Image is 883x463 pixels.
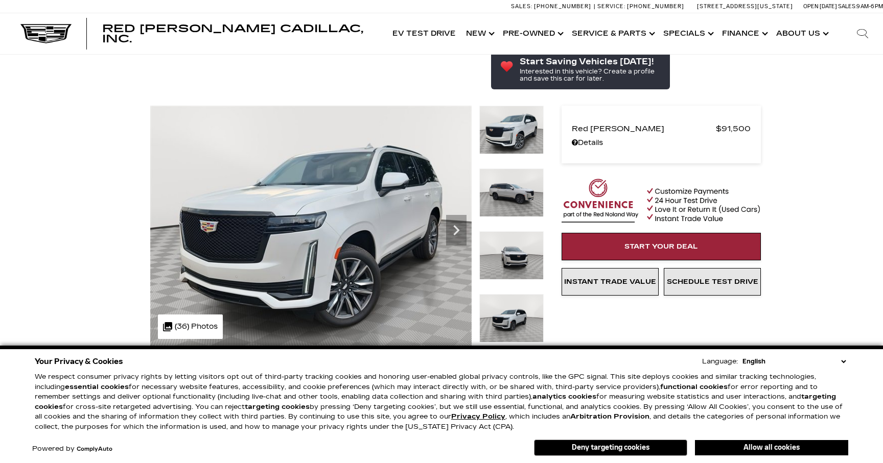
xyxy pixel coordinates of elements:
a: [STREET_ADDRESS][US_STATE] [697,3,793,10]
strong: analytics cookies [532,393,596,401]
span: Red [PERSON_NAME] [572,121,716,136]
img: Certified Used 2024 Crystal White Tricoat Cadillac Sport image 2 [479,168,544,217]
button: Allow all cookies [695,440,848,455]
span: [PHONE_NUMBER] [627,3,684,10]
a: Red [PERSON_NAME] $91,500 [572,121,751,136]
a: Details [572,136,751,150]
strong: Arbitration Provision [570,412,649,421]
img: Cadillac Dark Logo with Cadillac White Text [20,24,72,43]
img: Certified Used 2024 Crystal White Tricoat Cadillac Sport image 1 [150,106,472,347]
span: Start Your Deal [624,242,698,251]
span: Sales: [838,3,856,10]
span: Red [PERSON_NAME] Cadillac, Inc. [102,22,363,45]
a: Service: [PHONE_NUMBER] [594,4,687,9]
span: Instant Trade Value [564,278,656,286]
img: Certified Used 2024 Crystal White Tricoat Cadillac Sport image 3 [479,231,544,280]
div: Next [446,215,467,246]
a: Service & Parts [567,13,658,54]
span: Sales: [511,3,532,10]
strong: essential cookies [65,383,129,391]
a: EV Test Drive [387,13,461,54]
div: (36) Photos [158,314,223,339]
a: Finance [717,13,771,54]
img: Certified Used 2024 Crystal White Tricoat Cadillac Sport image 4 [479,294,544,343]
img: Certified Used 2024 Crystal White Tricoat Cadillac Sport image 1 [479,106,544,154]
strong: functional cookies [660,383,728,391]
div: Language: [702,358,738,365]
span: Open [DATE] [803,3,837,10]
button: Deny targeting cookies [534,440,687,456]
strong: targeting cookies [35,393,836,411]
a: Schedule Test Drive [664,268,761,296]
span: $91,500 [716,121,751,136]
a: Instant Trade Value [562,268,659,296]
a: About Us [771,13,832,54]
a: New [461,13,498,54]
span: Schedule Test Drive [667,278,758,286]
p: We respect consumer privacy rights by letting visitors opt out of third-party tracking cookies an... [35,372,848,432]
a: Red [PERSON_NAME] Cadillac, Inc. [102,23,377,44]
a: Privacy Policy [451,412,505,421]
span: 9 AM-6 PM [856,3,883,10]
span: [PHONE_NUMBER] [534,3,591,10]
a: Specials [658,13,717,54]
div: Powered by [32,446,112,452]
strong: targeting cookies [245,403,310,411]
span: Your Privacy & Cookies [35,354,123,369]
a: Pre-Owned [498,13,567,54]
a: ComplyAuto [77,446,112,452]
a: Sales: [PHONE_NUMBER] [511,4,594,9]
a: Start Your Deal [562,233,761,260]
span: Service: [597,3,625,10]
select: Language Select [740,356,848,367]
